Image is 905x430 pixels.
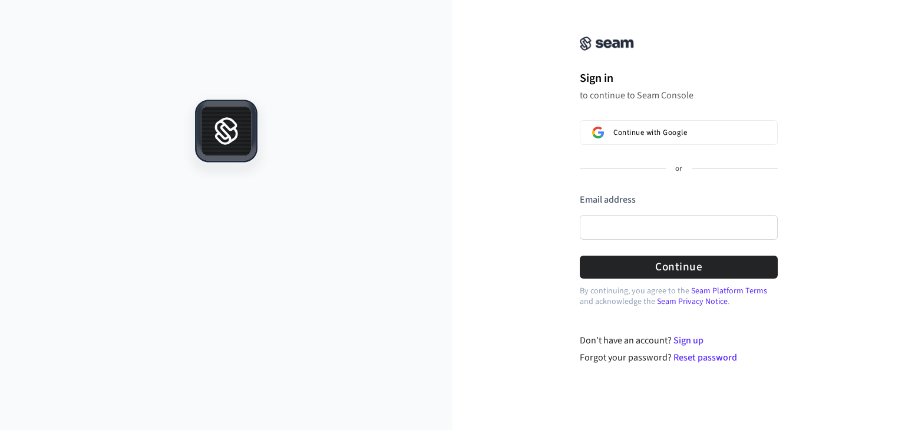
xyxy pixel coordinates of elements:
[580,120,778,145] button: Sign in with GoogleContinue with Google
[580,193,636,206] label: Email address
[580,70,778,87] h1: Sign in
[580,286,778,307] p: By continuing, you agree to the and acknowledge the .
[613,128,687,137] span: Continue with Google
[580,350,778,365] div: Forgot your password?
[580,90,778,101] p: to continue to Seam Console
[580,37,634,51] img: Seam Console
[592,127,604,138] img: Sign in with Google
[675,164,682,174] p: or
[580,333,778,348] div: Don't have an account?
[657,296,728,307] a: Seam Privacy Notice
[673,351,737,364] a: Reset password
[691,285,767,297] a: Seam Platform Terms
[580,256,778,279] button: Continue
[673,334,703,347] a: Sign up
